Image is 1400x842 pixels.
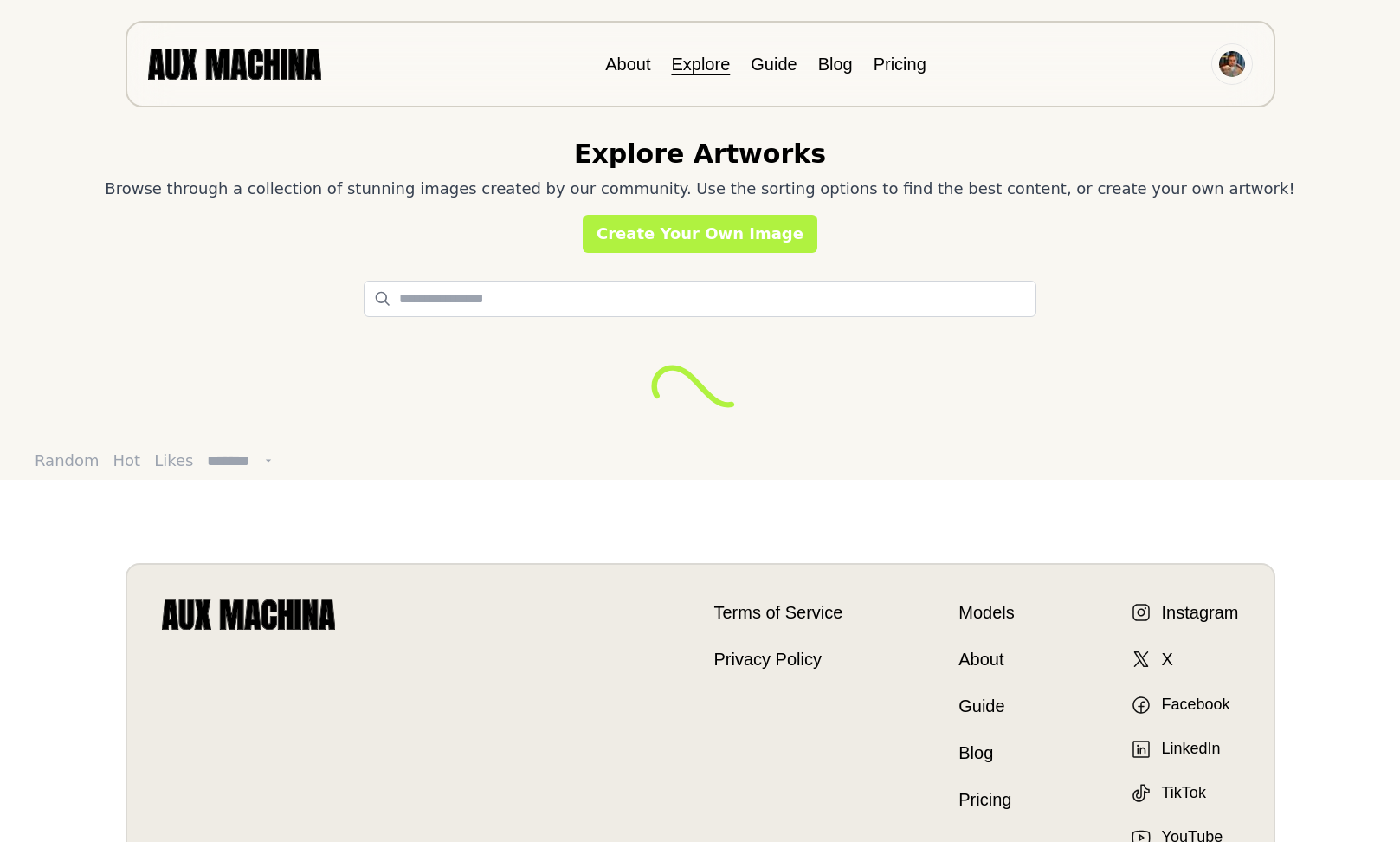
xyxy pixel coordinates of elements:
[714,646,843,672] a: Privacy Policy
[28,442,106,480] button: Random
[671,55,730,74] a: Explore
[714,599,843,625] a: Terms of Service
[1131,599,1239,625] a: Instagram
[605,55,650,74] a: About
[1131,739,1152,760] img: LinkedIn
[958,787,1014,813] a: Pricing
[583,215,817,253] a: Create Your Own Image
[958,646,1014,672] a: About
[106,442,148,480] button: Hot
[818,55,853,74] a: Blog
[751,55,797,74] a: Guide
[148,49,321,79] img: AUX MACHINA
[1131,646,1173,672] a: X
[1219,51,1245,77] img: Avatar
[574,139,826,170] h2: Explore Artworks
[958,693,1014,719] a: Guide
[1131,695,1152,716] img: Facebook
[958,740,1014,766] a: Blog
[1131,737,1221,761] a: LinkedIn
[105,177,1294,201] p: Browse through a collection of stunning images created by our community. Use the sorting options ...
[1131,781,1206,805] a: TikTok
[958,599,1014,625] a: Models
[1131,602,1152,623] img: Instagram
[874,55,926,74] a: Pricing
[1131,693,1230,716] a: Facebook
[1131,649,1152,670] img: X
[1131,783,1152,804] img: TikTok
[147,442,200,480] button: Likes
